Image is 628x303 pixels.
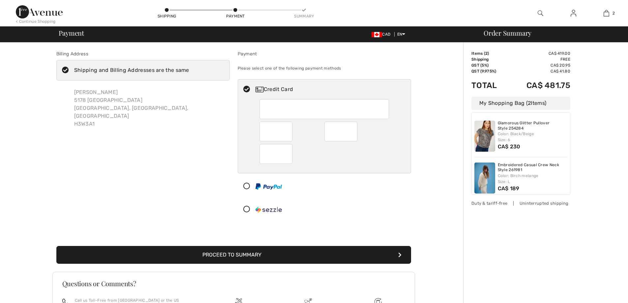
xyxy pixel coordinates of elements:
div: Color: Black/Beige Size: 6 [498,131,568,143]
span: 2 [485,51,488,56]
td: Total [471,74,508,97]
div: My Shopping Bag ( Items) [471,97,570,110]
div: Summary [294,13,314,19]
img: PayPal [255,183,282,190]
span: EN [397,32,405,37]
img: Sezzle [255,206,282,213]
td: Free [508,56,570,62]
td: QST (9.975%) [471,68,508,74]
img: 1ère Avenue [16,5,63,18]
img: Glamorous Glitter Pullover Style 254284 [474,121,495,152]
div: Shipping and Billing Addresses are the same [74,66,189,74]
div: Payment [238,50,411,57]
button: Proceed to Summary [56,246,411,264]
div: Credit Card [255,85,406,93]
div: Please select one of the following payment methods [238,60,411,76]
img: Credit Card [255,87,264,92]
a: Sign In [565,9,582,17]
td: CA$ 419.00 [508,50,570,56]
span: CA$ 230 [498,143,521,150]
span: CA$ 189 [498,185,520,192]
span: Payment [59,30,84,36]
div: Duty & tariff-free | Uninterrupted shipping [471,200,570,206]
a: Embroidered Casual Crew Neck Style 261981 [498,163,568,173]
td: CA$ 41.80 [508,68,570,74]
img: Canadian Dollar [372,32,382,37]
iframe: Secure Credit Card Frame - Expiration Month [265,124,288,139]
img: My Bag [604,9,609,17]
span: 2 [528,100,531,106]
img: search the website [538,9,543,17]
div: < Continue Shopping [16,18,56,24]
div: Payment [225,13,245,19]
img: Embroidered Casual Crew Neck Style 261981 [474,163,495,194]
img: My Info [571,9,576,17]
span: 2 [613,10,615,16]
td: CA$ 481.75 [508,74,570,97]
div: Shipping [157,13,177,19]
h3: Questions or Comments? [62,280,405,287]
iframe: Secure Credit Card Frame - Expiration Year [330,124,353,139]
div: Billing Address [56,50,230,57]
div: Order Summary [476,30,624,36]
td: Shipping [471,56,508,62]
td: CA$ 20.95 [508,62,570,68]
iframe: Secure Credit Card Frame - CVV [265,146,288,162]
div: [PERSON_NAME] 5178 [GEOGRAPHIC_DATA] [GEOGRAPHIC_DATA], [GEOGRAPHIC_DATA], [GEOGRAPHIC_DATA] H3W3A1 [69,83,230,133]
td: Items ( ) [471,50,508,56]
a: Glamorous Glitter Pullover Style 254284 [498,121,568,131]
span: CAD [372,32,393,37]
iframe: Secure Credit Card Frame - Credit Card Number [265,102,385,117]
a: 2 [590,9,622,17]
div: Color: Birch melange Size: L [498,173,568,185]
td: GST (5%) [471,62,508,68]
